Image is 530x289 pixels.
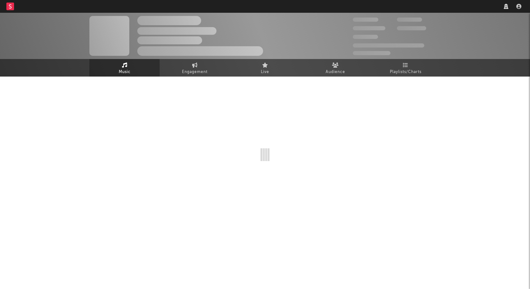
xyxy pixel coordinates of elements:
span: Audience [326,68,345,76]
a: Audience [300,59,370,77]
a: Engagement [160,59,230,77]
span: 50,000,000 [353,26,385,30]
span: 50,000,000 Monthly Listeners [353,43,424,48]
span: Jump Score: 85.0 [353,51,390,55]
span: Live [261,68,269,76]
span: Engagement [182,68,208,76]
a: Music [89,59,160,77]
span: Music [119,68,131,76]
a: Playlists/Charts [370,59,441,77]
a: Live [230,59,300,77]
span: 100,000 [353,35,378,39]
span: 300,000 [353,18,378,22]
span: Playlists/Charts [390,68,421,76]
span: 100,000 [397,18,422,22]
span: 1,000,000 [397,26,426,30]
